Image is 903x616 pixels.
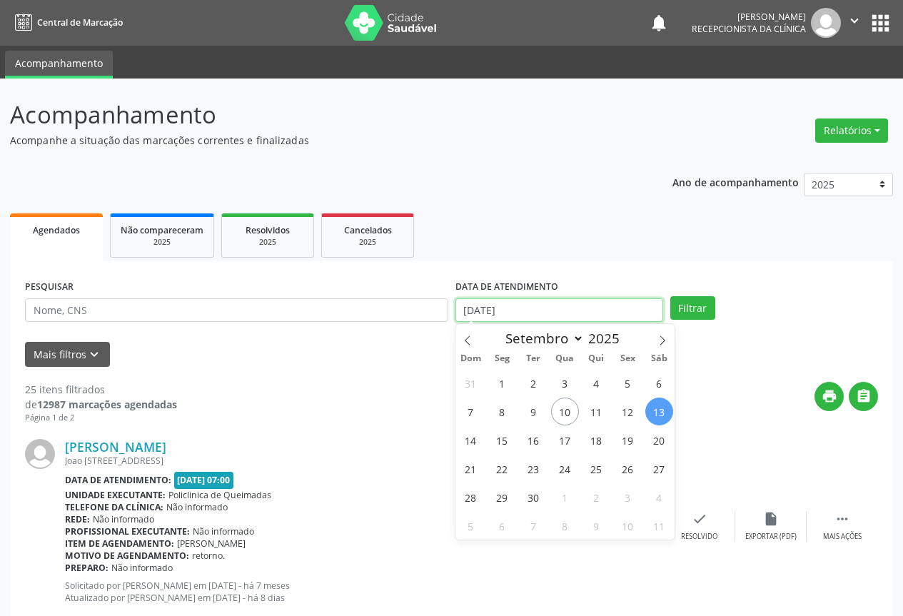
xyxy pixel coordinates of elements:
[488,512,516,540] span: Outubro 6, 2025
[645,426,673,454] span: Setembro 20, 2025
[25,397,177,412] div: de
[614,483,642,511] span: Outubro 3, 2025
[582,483,610,511] span: Outubro 2, 2025
[455,354,487,363] span: Dom
[811,8,841,38] img: img
[582,369,610,397] span: Setembro 4, 2025
[847,13,862,29] i: 
[614,426,642,454] span: Setembro 19, 2025
[834,511,850,527] i: 
[551,369,579,397] span: Setembro 3, 2025
[65,537,174,550] b: Item de agendamento:
[584,329,631,348] input: Year
[65,501,163,513] b: Telefone da clínica:
[645,483,673,511] span: Outubro 4, 2025
[849,382,878,411] button: 
[25,439,55,469] img: img
[111,562,173,574] span: Não informado
[65,513,90,525] b: Rede:
[457,483,485,511] span: Setembro 28, 2025
[670,296,715,320] button: Filtrar
[246,224,290,236] span: Resolvidos
[455,298,663,323] input: Selecione um intervalo
[645,512,673,540] span: Outubro 11, 2025
[232,237,303,248] div: 2025
[582,426,610,454] span: Setembro 18, 2025
[455,276,558,298] label: DATA DE ATENDIMENTO
[344,224,392,236] span: Cancelados
[518,354,549,363] span: Ter
[681,532,717,542] div: Resolvido
[488,398,516,425] span: Setembro 8, 2025
[121,237,203,248] div: 2025
[166,501,228,513] span: Não informado
[93,513,154,525] span: Não informado
[822,388,837,404] i: print
[672,173,799,191] p: Ano de acompanhamento
[25,342,110,367] button: Mais filtroskeyboard_arrow_down
[692,23,806,35] span: Recepcionista da clínica
[488,426,516,454] span: Setembro 15, 2025
[645,398,673,425] span: Setembro 13, 2025
[815,118,888,143] button: Relatórios
[457,398,485,425] span: Setembro 7, 2025
[520,398,548,425] span: Setembro 9, 2025
[614,369,642,397] span: Setembro 5, 2025
[692,11,806,23] div: [PERSON_NAME]
[612,354,643,363] span: Sex
[193,525,254,537] span: Não informado
[582,512,610,540] span: Outubro 9, 2025
[65,455,664,467] div: Joao [STREET_ADDRESS]
[174,472,234,488] span: [DATE] 07:00
[645,455,673,483] span: Setembro 27, 2025
[488,455,516,483] span: Setembro 22, 2025
[520,369,548,397] span: Setembro 2, 2025
[457,369,485,397] span: Agosto 31, 2025
[488,483,516,511] span: Setembro 29, 2025
[192,550,225,562] span: retorno.
[25,276,74,298] label: PESQUISAR
[856,388,872,404] i: 
[520,426,548,454] span: Setembro 16, 2025
[457,455,485,483] span: Setembro 21, 2025
[841,8,868,38] button: 
[763,511,779,527] i: insert_drive_file
[551,512,579,540] span: Outubro 8, 2025
[65,580,664,604] p: Solicitado por [PERSON_NAME] em [DATE] - há 7 meses Atualizado por [PERSON_NAME] em [DATE] - há 8...
[614,512,642,540] span: Outubro 10, 2025
[121,224,203,236] span: Não compareceram
[551,398,579,425] span: Setembro 10, 2025
[551,483,579,511] span: Outubro 1, 2025
[549,354,580,363] span: Qua
[65,439,166,455] a: [PERSON_NAME]
[25,412,177,424] div: Página 1 de 2
[551,426,579,454] span: Setembro 17, 2025
[499,328,585,348] select: Month
[457,426,485,454] span: Setembro 14, 2025
[649,13,669,33] button: notifications
[86,347,102,363] i: keyboard_arrow_down
[614,455,642,483] span: Setembro 26, 2025
[65,474,171,486] b: Data de atendimento:
[65,550,189,562] b: Motivo de agendamento:
[37,398,177,411] strong: 12987 marcações agendadas
[745,532,797,542] div: Exportar (PDF)
[582,455,610,483] span: Setembro 25, 2025
[488,369,516,397] span: Setembro 1, 2025
[580,354,612,363] span: Qui
[10,11,123,34] a: Central de Marcação
[65,489,166,501] b: Unidade executante:
[65,525,190,537] b: Profissional executante:
[582,398,610,425] span: Setembro 11, 2025
[520,512,548,540] span: Outubro 7, 2025
[25,382,177,397] div: 25 itens filtrados
[645,369,673,397] span: Setembro 6, 2025
[486,354,518,363] span: Seg
[823,532,862,542] div: Mais ações
[25,298,448,323] input: Nome, CNS
[457,512,485,540] span: Outubro 5, 2025
[814,382,844,411] button: print
[643,354,675,363] span: Sáb
[10,97,628,133] p: Acompanhamento
[65,562,109,574] b: Preparo:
